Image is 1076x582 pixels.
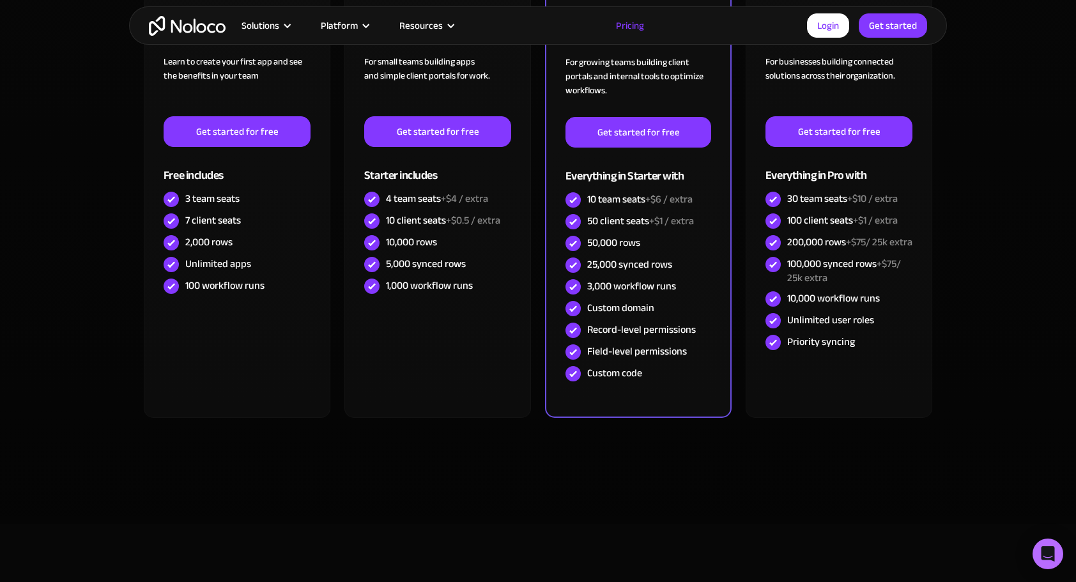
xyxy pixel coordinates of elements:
[787,254,901,287] span: +$75/ 25k extra
[645,190,693,209] span: +$6 / extra
[807,13,849,38] a: Login
[846,233,912,252] span: +$75/ 25k extra
[587,257,672,272] div: 25,000 synced rows
[386,213,500,227] div: 10 client seats
[386,192,488,206] div: 4 team seats
[185,279,265,293] div: 100 workflow runs
[164,55,311,116] div: Learn to create your first app and see the benefits in your team ‍
[587,214,694,228] div: 50 client seats
[441,189,488,208] span: +$4 / extra
[765,147,912,188] div: Everything in Pro with
[787,291,880,305] div: 10,000 workflow runs
[242,17,279,34] div: Solutions
[765,116,912,147] a: Get started for free
[587,301,654,315] div: Custom domain
[226,17,305,34] div: Solutions
[787,257,912,285] div: 100,000 synced rows
[383,17,468,34] div: Resources
[787,213,898,227] div: 100 client seats
[185,213,241,227] div: 7 client seats
[565,56,711,117] div: For growing teams building client portals and internal tools to optimize workflows.
[787,192,898,206] div: 30 team seats
[787,313,874,327] div: Unlimited user roles
[649,211,694,231] span: +$1 / extra
[765,55,912,116] div: For businesses building connected solutions across their organization. ‍
[1033,539,1063,569] div: Open Intercom Messenger
[149,16,226,36] a: home
[446,211,500,230] span: +$0.5 / extra
[587,236,640,250] div: 50,000 rows
[587,323,696,337] div: Record-level permissions
[185,257,251,271] div: Unlimited apps
[565,148,711,189] div: Everything in Starter with
[386,235,437,249] div: 10,000 rows
[386,279,473,293] div: 1,000 workflow runs
[565,117,711,148] a: Get started for free
[364,55,511,116] div: For small teams building apps and simple client portals for work. ‍
[847,189,898,208] span: +$10 / extra
[587,344,687,358] div: Field-level permissions
[321,17,358,34] div: Platform
[600,17,660,34] a: Pricing
[185,235,233,249] div: 2,000 rows
[587,279,676,293] div: 3,000 workflow runs
[164,147,311,188] div: Free includes
[587,366,642,380] div: Custom code
[399,17,443,34] div: Resources
[185,192,240,206] div: 3 team seats
[305,17,383,34] div: Platform
[859,13,927,38] a: Get started
[587,192,693,206] div: 10 team seats
[364,147,511,188] div: Starter includes
[164,116,311,147] a: Get started for free
[364,116,511,147] a: Get started for free
[386,257,466,271] div: 5,000 synced rows
[787,235,912,249] div: 200,000 rows
[787,335,855,349] div: Priority syncing
[853,211,898,230] span: +$1 / extra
